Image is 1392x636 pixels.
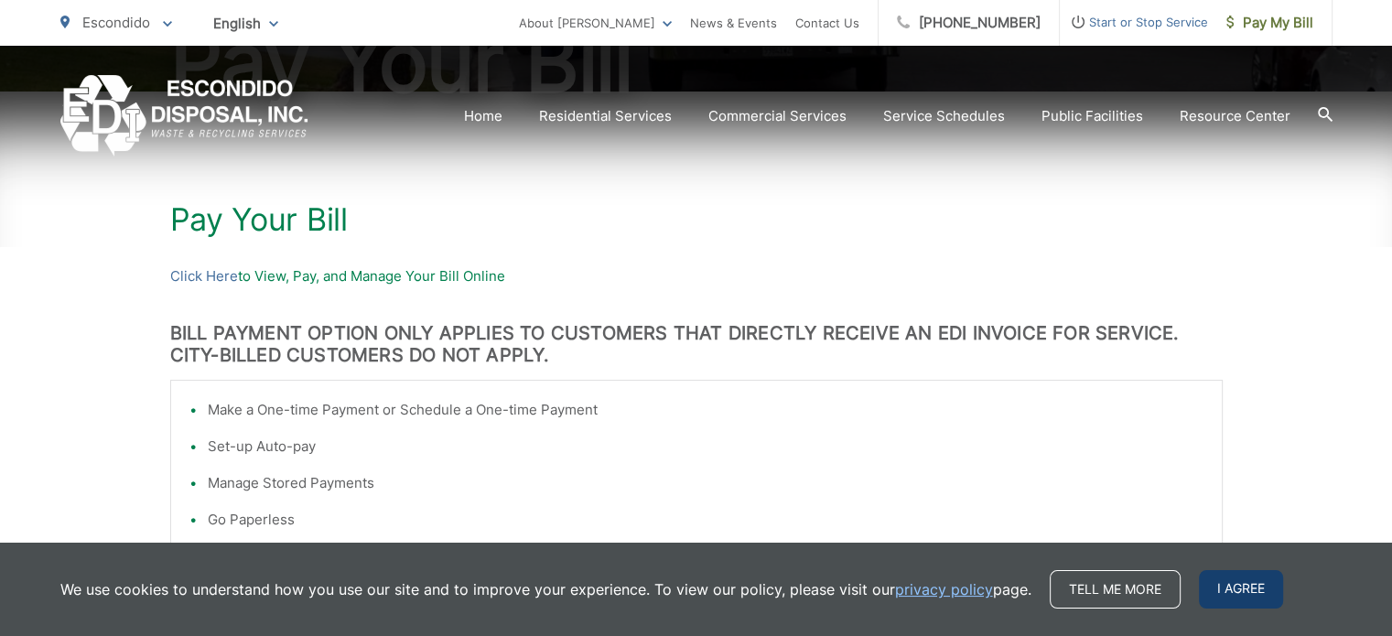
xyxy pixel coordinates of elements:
[1041,105,1143,127] a: Public Facilities
[883,105,1005,127] a: Service Schedules
[208,436,1203,458] li: Set-up Auto-pay
[208,472,1203,494] li: Manage Stored Payments
[1050,570,1181,609] a: Tell me more
[82,14,150,31] span: Escondido
[1199,570,1283,609] span: I agree
[208,399,1203,421] li: Make a One-time Payment or Schedule a One-time Payment
[539,105,672,127] a: Residential Services
[208,509,1203,531] li: Go Paperless
[60,75,308,156] a: EDCD logo. Return to the homepage.
[708,105,847,127] a: Commercial Services
[795,12,859,34] a: Contact Us
[200,7,292,39] span: English
[895,578,993,600] a: privacy policy
[170,201,1223,238] h1: Pay Your Bill
[1180,105,1290,127] a: Resource Center
[464,105,502,127] a: Home
[60,578,1031,600] p: We use cookies to understand how you use our site and to improve your experience. To view our pol...
[170,265,1223,287] p: to View, Pay, and Manage Your Bill Online
[170,322,1223,366] h3: BILL PAYMENT OPTION ONLY APPLIES TO CUSTOMERS THAT DIRECTLY RECEIVE AN EDI INVOICE FOR SERVICE. C...
[170,265,238,287] a: Click Here
[1226,12,1313,34] span: Pay My Bill
[519,12,672,34] a: About [PERSON_NAME]
[690,12,777,34] a: News & Events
